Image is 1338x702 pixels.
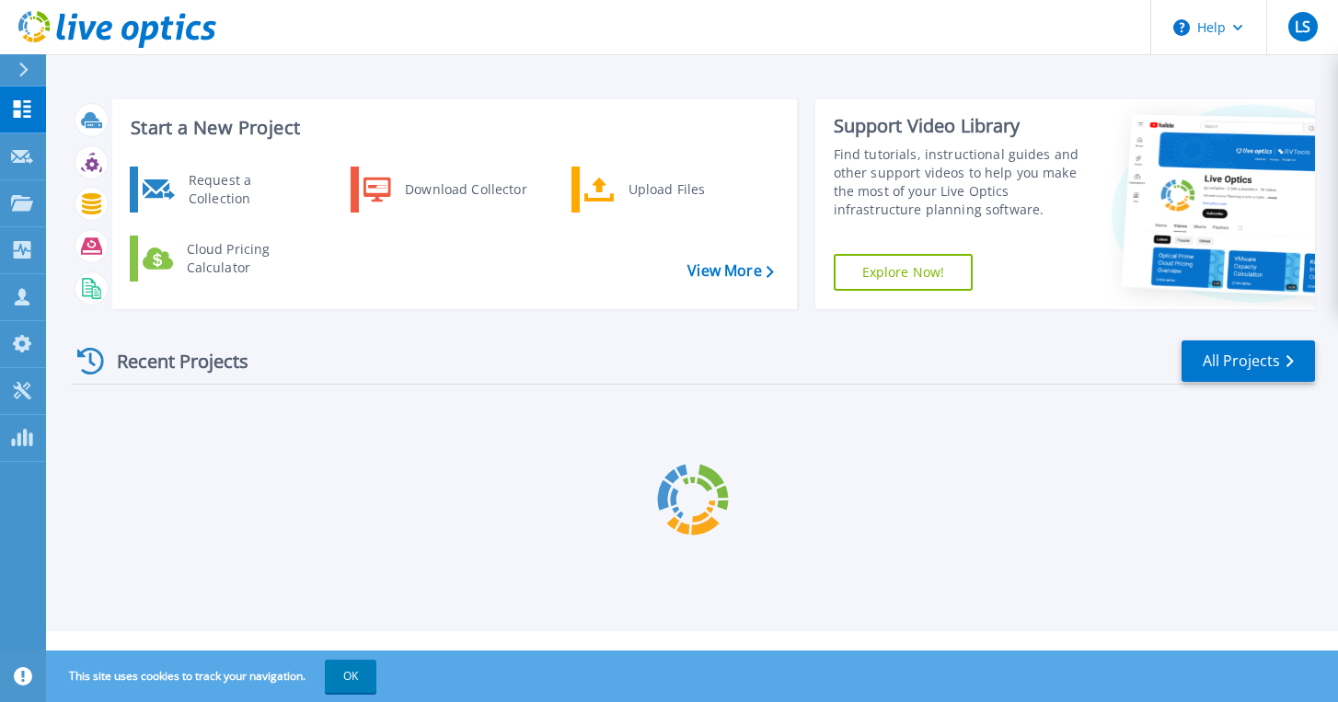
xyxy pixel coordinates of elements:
a: Explore Now! [834,254,974,291]
div: Find tutorials, instructional guides and other support videos to help you make the most of your L... [834,145,1084,219]
a: All Projects [1182,340,1315,382]
span: This site uses cookies to track your navigation. [51,660,376,693]
a: Cloud Pricing Calculator [130,236,318,282]
a: Request a Collection [130,167,318,213]
a: View More [687,262,773,280]
div: Upload Files [619,171,756,208]
span: LS [1295,19,1310,34]
a: Download Collector [351,167,539,213]
div: Request a Collection [179,171,314,208]
div: Cloud Pricing Calculator [178,240,314,277]
button: OK [325,660,376,693]
div: Support Video Library [834,114,1084,138]
a: Upload Files [571,167,760,213]
div: Download Collector [396,171,535,208]
h3: Start a New Project [131,118,773,138]
div: Recent Projects [71,339,273,384]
